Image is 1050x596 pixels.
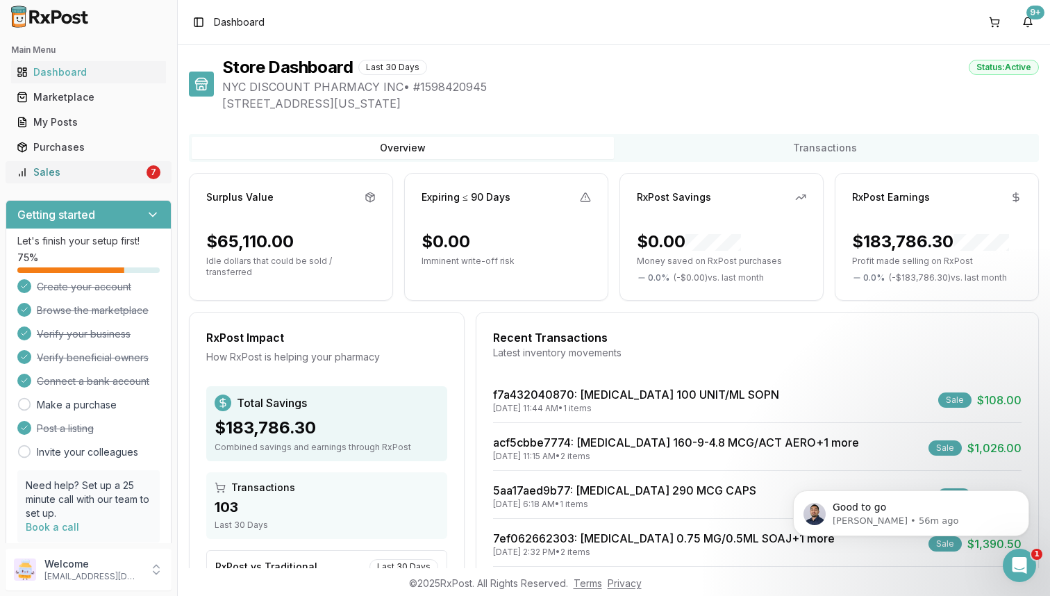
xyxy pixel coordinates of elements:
[6,61,172,83] button: Dashboard
[44,557,141,571] p: Welcome
[422,231,470,253] div: $0.00
[11,44,166,56] h2: Main Menu
[222,56,353,78] h1: Store Dashboard
[37,374,149,388] span: Connect a bank account
[11,85,166,110] a: Marketplace
[852,256,1022,267] p: Profit made selling on RxPost
[37,398,117,412] a: Make a purchase
[11,135,166,160] a: Purchases
[1031,549,1042,560] span: 1
[14,558,36,581] img: User avatar
[37,327,131,341] span: Verify your business
[237,395,307,411] span: Total Savings
[215,442,439,453] div: Combined savings and earnings through RxPost
[493,547,835,558] div: [DATE] 2:32 PM • 2 items
[772,461,1050,558] iframe: Intercom notifications message
[37,304,149,317] span: Browse the marketplace
[37,280,131,294] span: Create your account
[889,272,1007,283] span: ( - $183,786.30 ) vs. last month
[17,206,95,223] h3: Getting started
[215,497,439,517] div: 103
[608,577,642,589] a: Privacy
[863,272,885,283] span: 0.0 %
[206,190,274,204] div: Surplus Value
[17,65,160,79] div: Dashboard
[17,140,160,154] div: Purchases
[37,445,138,459] a: Invite your colleagues
[206,329,447,346] div: RxPost Impact
[231,481,295,495] span: Transactions
[852,190,930,204] div: RxPost Earnings
[26,479,151,520] p: Need help? Set up a 25 minute call with our team to set up.
[1003,549,1036,582] iframe: Intercom live chat
[637,256,806,267] p: Money saved on RxPost purchases
[1017,11,1039,33] button: 9+
[358,60,427,75] div: Last 30 Days
[222,78,1039,95] span: NYC DISCOUNT PHARMACY INC • # 1598420945
[17,90,160,104] div: Marketplace
[977,392,1022,408] span: $108.00
[214,15,265,29] nav: breadcrumb
[17,165,144,179] div: Sales
[11,110,166,135] a: My Posts
[614,137,1036,159] button: Transactions
[147,165,160,179] div: 7
[637,231,741,253] div: $0.00
[574,577,602,589] a: Terms
[493,436,859,449] a: acf5cbbe7774: [MEDICAL_DATA] 160-9-4.8 MCG/ACT AERO+1 more
[37,422,94,436] span: Post a listing
[648,272,669,283] span: 0.0 %
[493,531,835,545] a: 7ef062662303: [MEDICAL_DATA] 0.75 MG/0.5ML SOAJ+1 more
[11,60,166,85] a: Dashboard
[192,137,614,159] button: Overview
[852,231,1009,253] div: $183,786.30
[493,483,756,497] a: 5aa17aed9b77: [MEDICAL_DATA] 290 MCG CAPS
[214,15,265,29] span: Dashboard
[422,190,510,204] div: Expiring ≤ 90 Days
[967,440,1022,456] span: $1,026.00
[44,571,141,582] p: [EMAIL_ADDRESS][DOMAIN_NAME]
[11,160,166,185] a: Sales7
[222,95,1039,112] span: [STREET_ADDRESS][US_STATE]
[17,115,160,129] div: My Posts
[17,251,38,265] span: 75 %
[493,403,779,414] div: [DATE] 11:44 AM • 1 items
[369,559,438,574] div: Last 30 Days
[206,231,294,253] div: $65,110.00
[6,6,94,28] img: RxPost Logo
[215,560,317,574] div: RxPost vs Traditional
[938,392,972,408] div: Sale
[215,417,439,439] div: $183,786.30
[6,111,172,133] button: My Posts
[6,161,172,183] button: Sales7
[493,346,1022,360] div: Latest inventory movements
[26,521,79,533] a: Book a call
[422,256,591,267] p: Imminent write-off risk
[37,351,149,365] span: Verify beneficial owners
[493,388,779,402] a: f7a432040870: [MEDICAL_DATA] 100 UNIT/ML SOPN
[674,272,764,283] span: ( - $0.00 ) vs. last month
[206,350,447,364] div: How RxPost is helping your pharmacy
[206,256,376,278] p: Idle dollars that could be sold / transferred
[928,440,962,456] div: Sale
[215,520,439,531] div: Last 30 Days
[493,451,859,462] div: [DATE] 11:15 AM • 2 items
[637,190,711,204] div: RxPost Savings
[6,136,172,158] button: Purchases
[17,234,160,248] p: Let's finish your setup first!
[969,60,1039,75] div: Status: Active
[493,499,756,510] div: [DATE] 6:18 AM • 1 items
[493,329,1022,346] div: Recent Transactions
[1026,6,1044,19] div: 9+
[6,86,172,108] button: Marketplace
